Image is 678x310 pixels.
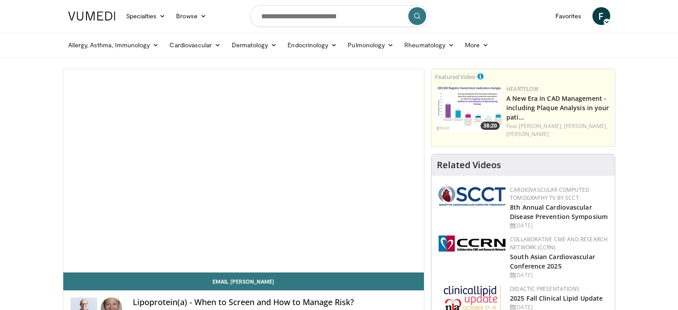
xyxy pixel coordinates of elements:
a: Dermatology [226,36,283,54]
h4: Related Videos [437,160,501,170]
div: Didactic Presentations [510,285,608,293]
div: Feat. [506,122,611,138]
a: Collaborative CME and Research Network (CCRN) [510,236,608,251]
div: [DATE] [510,222,608,230]
a: [PERSON_NAME], [519,122,563,130]
a: Allergy, Asthma, Immunology [63,36,164,54]
a: 2025 Fall Clinical Lipid Update [510,294,603,302]
a: F [592,7,610,25]
a: 38:20 [435,85,502,132]
a: Rheumatology [399,36,460,54]
a: 8th Annual Cardiovascular Disease Prevention Symposium [510,203,608,221]
input: Search topics, interventions [250,5,428,27]
img: a04ee3ba-8487-4636-b0fb-5e8d268f3737.png.150x105_q85_autocrop_double_scale_upscale_version-0.2.png [439,236,505,252]
img: 738d0e2d-290f-4d89-8861-908fb8b721dc.150x105_q85_crop-smart_upscale.jpg [435,85,502,132]
a: Pulmonology [342,36,399,54]
video-js: Video Player [63,69,424,273]
a: More [460,36,494,54]
a: [PERSON_NAME] [506,130,549,138]
a: Cardiovascular [164,36,226,54]
a: Specialties [121,7,171,25]
a: Endocrinology [282,36,342,54]
a: A New Era in CAD Management - including Plaque Analysis in your pati… [506,94,609,121]
div: [DATE] [510,271,608,279]
img: 51a70120-4f25-49cc-93a4-67582377e75f.png.150x105_q85_autocrop_double_scale_upscale_version-0.2.png [439,186,505,206]
small: Featured Video [435,73,476,81]
img: VuMedi Logo [68,12,115,21]
h4: Lipoprotein(a) - When to Screen and How to Manage Risk? [133,298,417,307]
a: Heartflow [506,85,538,93]
a: Favorites [550,7,587,25]
span: 38:20 [481,122,500,130]
a: South Asian Cardiovascular Conference 2025 [510,252,595,270]
a: [PERSON_NAME], [564,122,608,130]
a: Email [PERSON_NAME] [63,273,424,290]
a: Cardiovascular Computed Tomography TV by SCCT [510,186,589,202]
a: Browse [171,7,212,25]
